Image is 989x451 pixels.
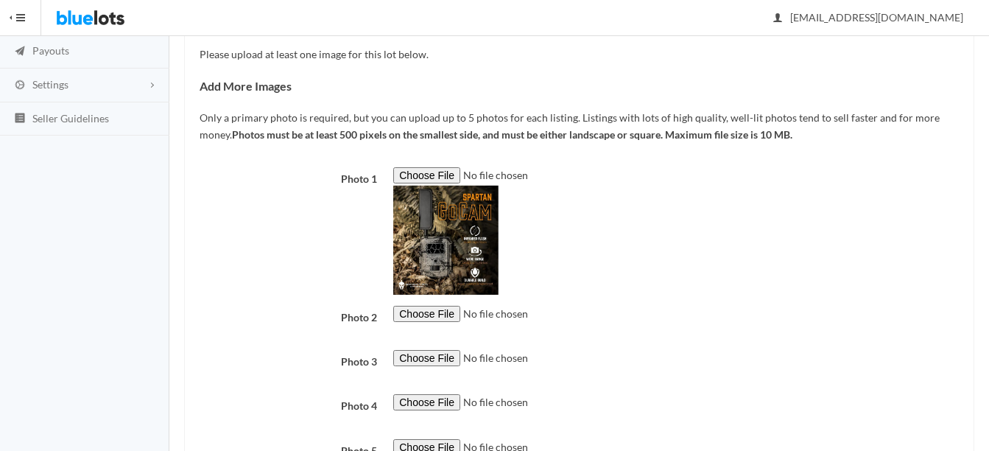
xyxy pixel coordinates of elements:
label: Photo 1 [191,167,385,188]
ion-icon: person [770,12,785,26]
label: Photo 2 [191,306,385,326]
label: Photo 3 [191,350,385,371]
ion-icon: cog [13,79,27,93]
img: 9k= [393,184,499,295]
b: Photos must be at least 500 pixels on the smallest side, and must be either landscape or square. ... [232,128,792,141]
span: Seller Guidelines [32,112,109,125]
ion-icon: paper plane [13,45,27,59]
span: [EMAIL_ADDRESS][DOMAIN_NAME] [774,11,963,24]
span: Payouts [32,44,69,57]
label: Photo 4 [191,394,385,415]
p: Only a primary photo is required, but you can upload up to 5 photos for each listing. Listings wi... [200,110,959,143]
h4: Add More Images [200,80,959,93]
ion-icon: list box [13,112,27,126]
span: Settings [32,78,68,91]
